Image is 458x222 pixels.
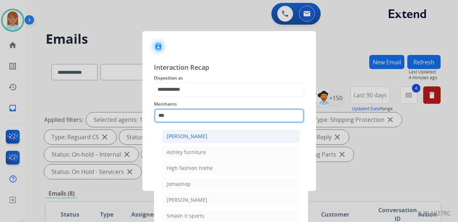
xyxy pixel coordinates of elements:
img: contactIcon [150,38,167,55]
div: Jomashop [167,180,191,188]
p: 0.20.1027RC [418,209,451,218]
div: High fashion home [167,165,213,172]
span: Disposition as [154,74,304,82]
div: Smash it sports [167,212,204,219]
div: Ashley furniture [167,149,206,156]
span: Interaction Recap [154,62,304,74]
div: [PERSON_NAME] [167,133,207,140]
span: Merchants [154,100,304,108]
div: [PERSON_NAME] [167,196,207,204]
